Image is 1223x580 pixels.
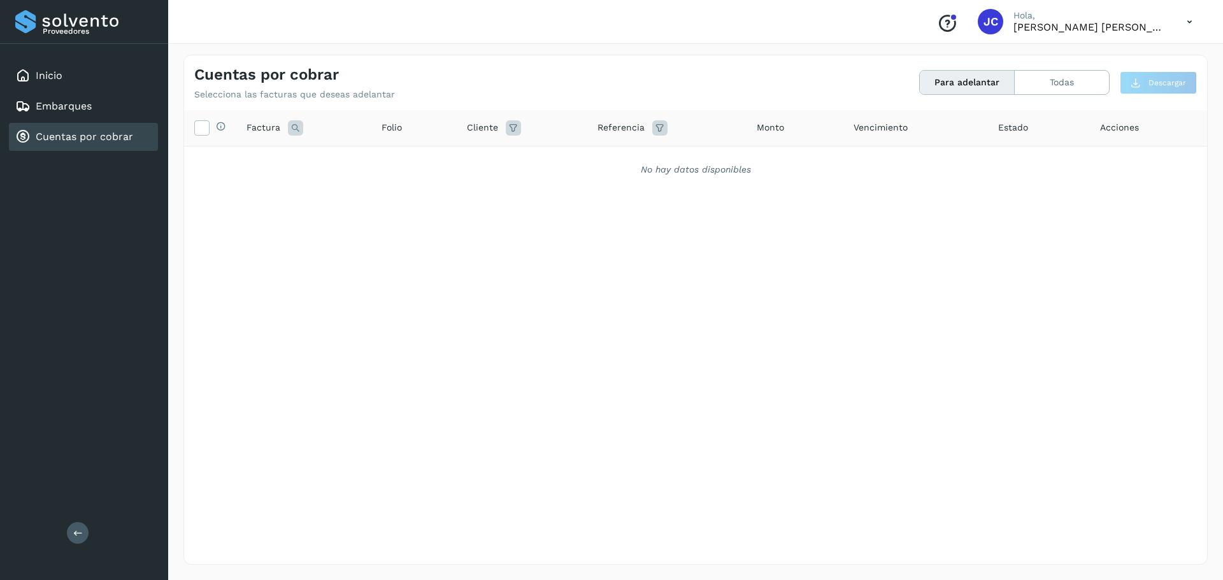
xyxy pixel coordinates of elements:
div: No hay datos disponibles [201,163,1191,176]
span: Factura [247,121,280,134]
span: Referencia [597,121,645,134]
span: Vencimiento [854,121,908,134]
span: Monto [757,121,784,134]
button: Para adelantar [920,71,1015,94]
div: Cuentas por cobrar [9,123,158,151]
button: Todas [1015,71,1109,94]
p: Hola, [1013,10,1166,21]
span: Cliente [467,121,498,134]
a: Embarques [36,100,92,112]
div: Inicio [9,62,158,90]
span: Acciones [1100,121,1139,134]
div: Embarques [9,92,158,120]
span: Folio [382,121,402,134]
p: Selecciona las facturas que deseas adelantar [194,89,395,100]
h4: Cuentas por cobrar [194,66,339,84]
button: Descargar [1120,71,1197,94]
a: Inicio [36,69,62,81]
a: Cuentas por cobrar [36,131,133,143]
p: Proveedores [43,27,153,36]
span: Estado [998,121,1028,134]
p: JUAN CARLOS MORAN COALLA [1013,21,1166,33]
span: Descargar [1148,77,1186,88]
